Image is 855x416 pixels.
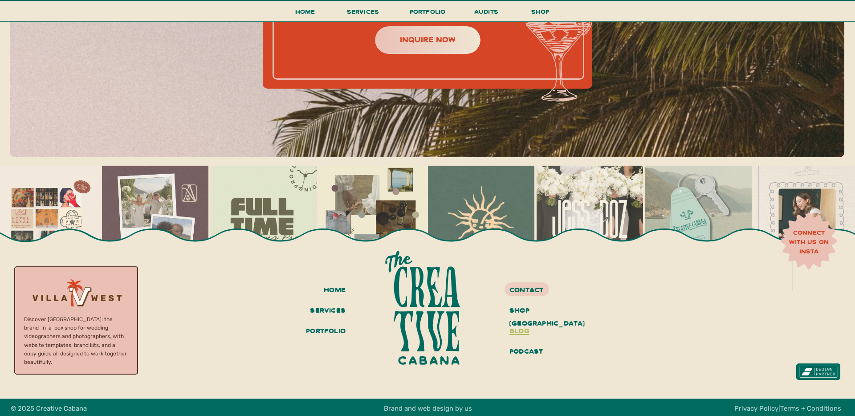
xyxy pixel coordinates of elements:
[645,166,752,272] img: We’ve been working with wedding pros like you for years now and honestly we know what it takes to...
[537,166,643,272] img: Checking in with @jessanddoz where heartfelt love stories meet high-end, handheld nostalgia 💌 Jes...
[734,404,778,412] a: Privacy Policy
[509,283,576,295] a: contact
[372,32,484,46] a: inquire now
[11,403,114,413] h3: © 2025 Creative Cabana
[344,6,382,22] a: services
[319,166,426,272] img: @alyxkempfilms all-inclusive rebrand is still in the works, but it’s already giving us quiet conf...
[347,7,379,16] span: services
[211,166,317,272] img: @peytonhelm came to us last year ready for the full works from branding, copy, website.. basicall...
[509,344,576,359] a: podcast
[307,303,346,318] a: services
[509,303,576,318] a: shop [GEOGRAPHIC_DATA]
[784,228,834,255] a: connect with us on insta
[731,403,844,413] h3: |
[291,6,319,22] a: Home
[407,6,448,22] a: portfolio
[428,166,534,272] img: Currently floating through the world of @zoomtheory 🐚 Based in SoCal + Hawaii & drawn to wherever...
[24,315,128,361] p: Discover [GEOGRAPHIC_DATA]: the brand-in-a-box shop for wedding videographers and photographers, ...
[301,324,346,339] a: portfolio
[780,404,841,412] a: Terms + Conditions
[519,6,562,21] a: shop
[354,403,502,413] h3: Brand and web design by us
[307,283,346,298] a: home
[473,6,500,21] a: audits
[509,324,576,339] a: blog
[102,166,208,272] img: okay but… @alyxkempfilms new branding??? she’s the moment 💫 we just wrapped up her creative direc...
